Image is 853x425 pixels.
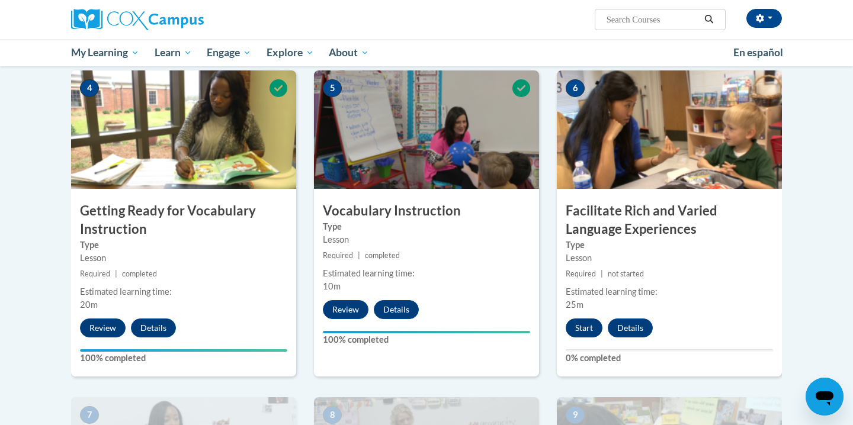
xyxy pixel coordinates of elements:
[322,39,377,66] a: About
[80,239,287,252] label: Type
[71,9,296,30] a: Cox Campus
[700,12,718,27] button: Search
[207,46,251,60] span: Engage
[323,333,530,346] label: 100% completed
[323,233,530,246] div: Lesson
[122,269,157,278] span: completed
[80,285,287,298] div: Estimated learning time:
[557,70,782,189] img: Course Image
[566,269,596,278] span: Required
[358,251,360,260] span: |
[557,202,782,239] h3: Facilitate Rich and Varied Language Experiences
[147,39,200,66] a: Learn
[71,9,204,30] img: Cox Campus
[746,9,782,28] button: Account Settings
[131,318,176,337] button: Details
[267,46,314,60] span: Explore
[80,300,98,310] span: 20m
[314,202,539,220] h3: Vocabulary Instruction
[329,46,369,60] span: About
[608,269,644,278] span: not started
[323,267,530,280] div: Estimated learning time:
[566,300,583,310] span: 25m
[80,269,110,278] span: Required
[80,349,287,352] div: Your progress
[365,251,400,260] span: completed
[605,12,700,27] input: Search Courses
[323,281,341,291] span: 10m
[323,220,530,233] label: Type
[80,318,126,337] button: Review
[80,252,287,265] div: Lesson
[115,269,117,278] span: |
[566,252,773,265] div: Lesson
[608,318,653,337] button: Details
[323,251,353,260] span: Required
[323,406,342,424] span: 8
[259,39,322,66] a: Explore
[71,70,296,189] img: Course Image
[80,406,99,424] span: 7
[323,300,368,319] button: Review
[374,300,419,319] button: Details
[566,79,585,97] span: 6
[63,39,147,66] a: My Learning
[199,39,259,66] a: Engage
[566,239,773,252] label: Type
[566,352,773,365] label: 0% completed
[155,46,192,60] span: Learn
[53,39,800,66] div: Main menu
[806,378,844,416] iframe: Button to launch messaging window
[566,318,602,337] button: Start
[733,46,783,59] span: En español
[726,40,791,65] a: En español
[80,79,99,97] span: 4
[566,285,773,298] div: Estimated learning time:
[71,46,139,60] span: My Learning
[314,70,539,189] img: Course Image
[323,79,342,97] span: 5
[71,202,296,239] h3: Getting Ready for Vocabulary Instruction
[601,269,603,278] span: |
[323,331,530,333] div: Your progress
[80,352,287,365] label: 100% completed
[566,406,585,424] span: 9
